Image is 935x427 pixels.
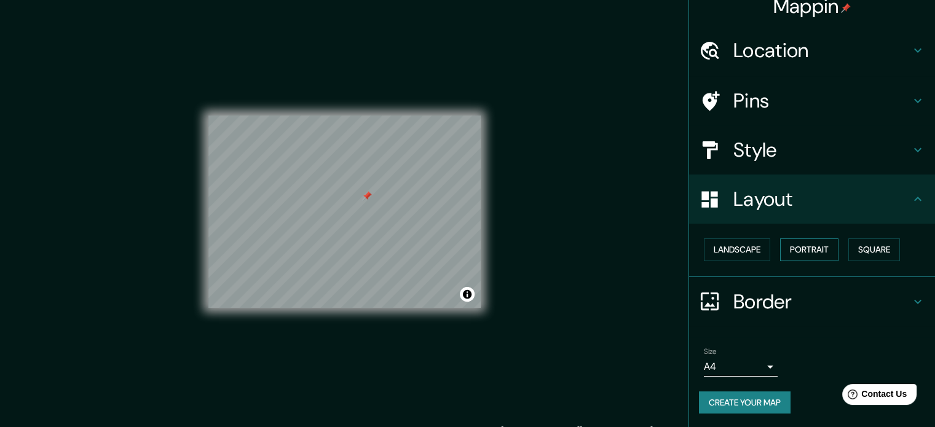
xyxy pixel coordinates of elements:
canvas: Map [208,116,481,308]
button: Toggle attribution [460,287,475,302]
button: Create your map [699,391,791,414]
h4: Location [733,38,910,63]
iframe: Help widget launcher [826,379,921,413]
h4: Layout [733,187,910,211]
div: Location [689,26,935,75]
h4: Style [733,138,910,162]
h4: Border [733,289,910,314]
button: Square [848,238,900,261]
div: Border [689,277,935,326]
img: pin-icon.png [841,3,851,13]
div: Style [689,125,935,174]
div: Layout [689,174,935,224]
h4: Pins [733,88,910,113]
div: Pins [689,76,935,125]
label: Size [704,346,717,356]
button: Landscape [704,238,770,261]
div: A4 [704,357,778,377]
button: Portrait [780,238,838,261]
